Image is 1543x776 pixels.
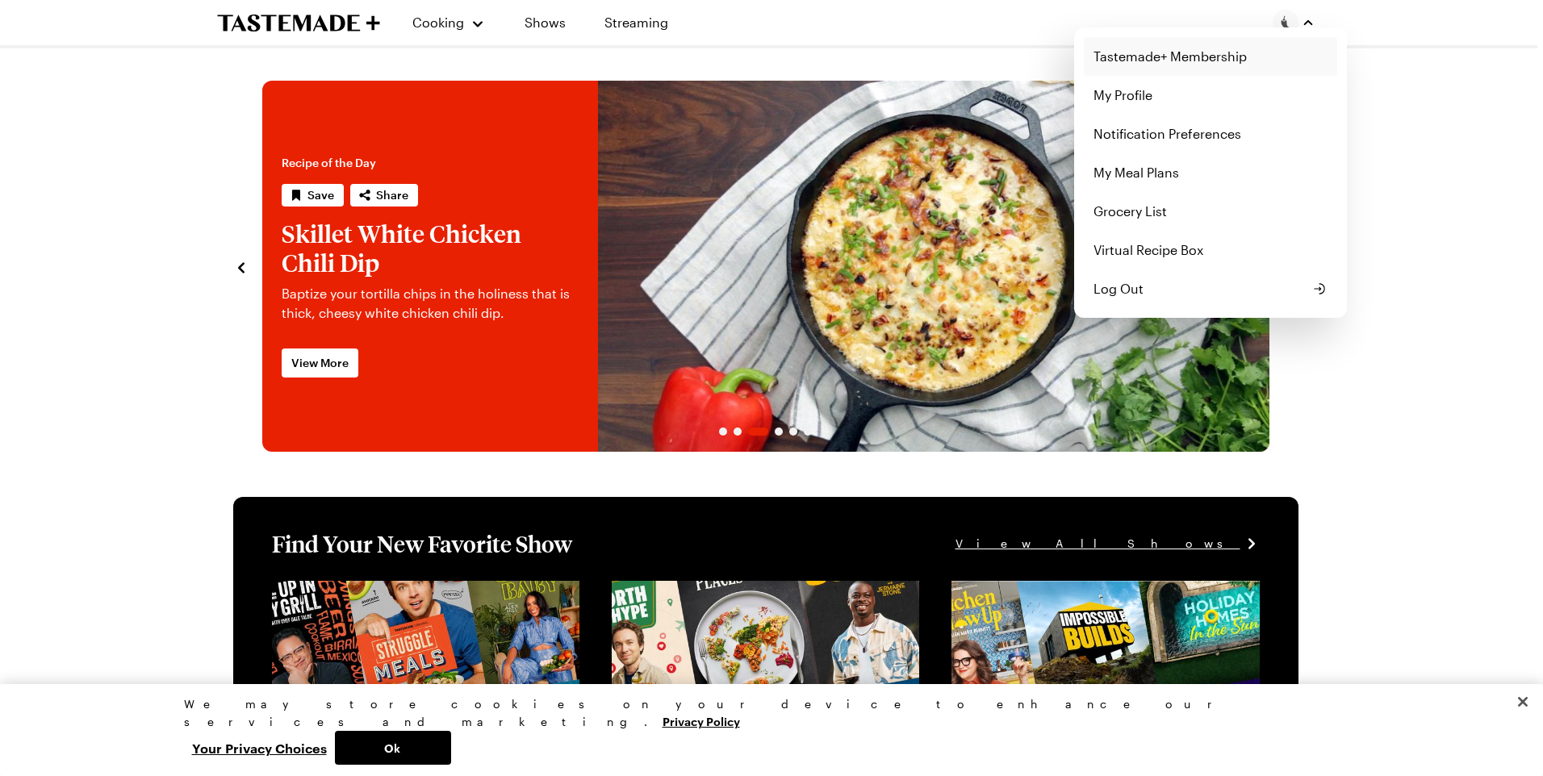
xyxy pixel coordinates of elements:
a: More information about your privacy, opens in a new tab [663,713,740,728]
a: My Profile [1084,76,1337,115]
img: Profile picture [1273,10,1298,35]
a: Notification Preferences [1084,115,1337,153]
a: Virtual Recipe Box [1084,231,1337,269]
div: Privacy [184,695,1346,765]
a: Tastemade+ Membership [1084,37,1337,76]
span: Log Out [1093,279,1144,298]
button: Profile picture [1273,10,1315,35]
button: Ok [335,731,451,765]
a: Grocery List [1084,192,1337,231]
button: Your Privacy Choices [184,731,335,765]
a: My Meal Plans [1084,153,1337,192]
button: Close [1505,684,1541,720]
div: We may store cookies on your device to enhance our services and marketing. [184,695,1346,731]
div: Profile picture [1074,27,1347,318]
